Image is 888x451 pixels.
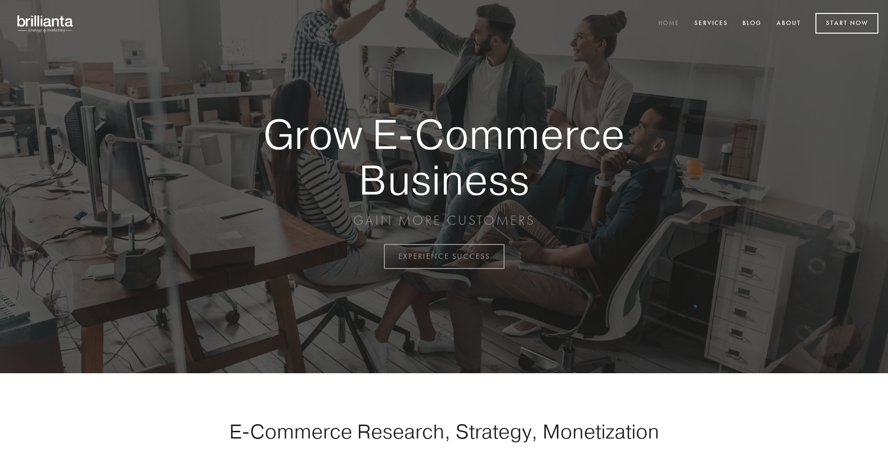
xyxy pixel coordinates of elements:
strong: Grow E-Commerce Business [230,111,658,202]
p: GAIN MORE CUSTOMERS [230,212,658,229]
a: Start Now [815,13,878,34]
a: About [770,16,807,32]
a: Blog [736,16,768,32]
a: Home [652,16,686,32]
h1: E-Commerce Research, Strategy, Monetization [199,419,689,443]
a: EXPERIENCE SUCCESS [384,244,505,269]
img: brillianta - research, strategy, marketing [10,10,82,37]
a: Services [688,16,734,32]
